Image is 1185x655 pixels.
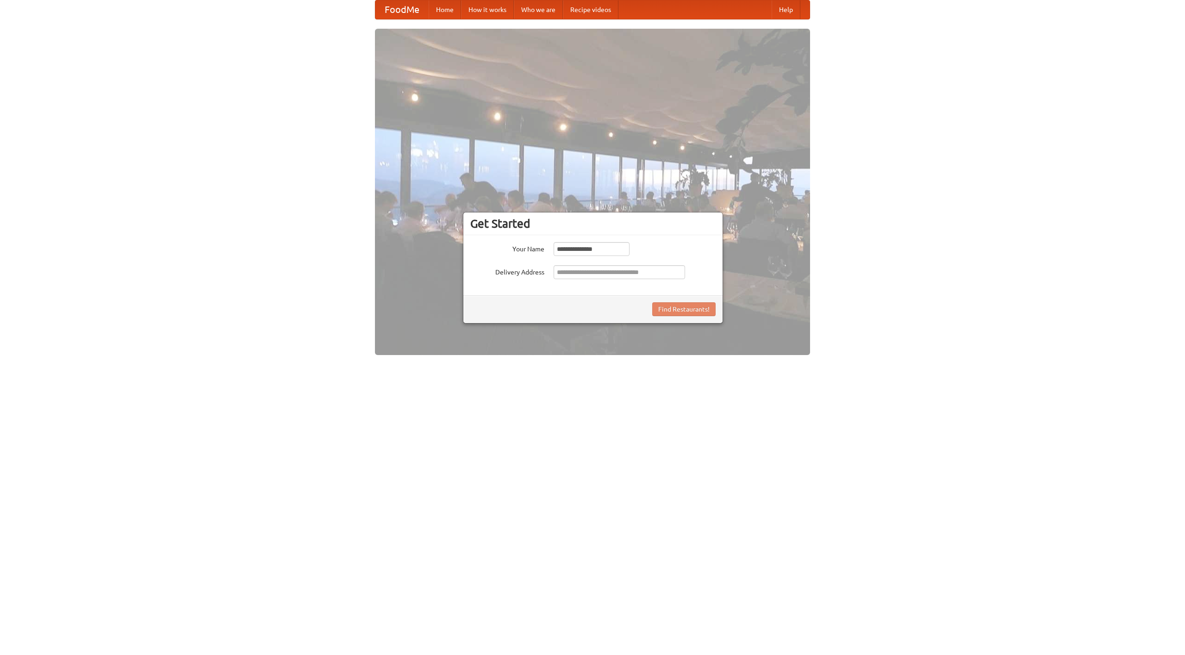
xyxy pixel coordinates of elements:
button: Find Restaurants! [652,302,716,316]
a: Help [772,0,800,19]
a: Who we are [514,0,563,19]
label: Your Name [470,242,544,254]
a: How it works [461,0,514,19]
a: FoodMe [375,0,429,19]
a: Recipe videos [563,0,618,19]
h3: Get Started [470,217,716,231]
label: Delivery Address [470,265,544,277]
a: Home [429,0,461,19]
